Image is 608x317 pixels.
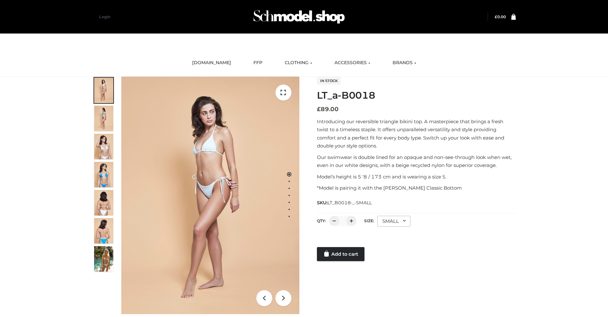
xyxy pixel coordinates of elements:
[94,246,113,272] img: Arieltop_CloudNine_AzureSky2.jpg
[327,200,372,206] span: LT_B0018-_-SMALL
[317,184,516,192] p: *Model is pairing it with the [PERSON_NAME] Classic Bottom
[388,56,421,70] a: BRANDS
[317,173,516,181] p: Model’s height is 5 ‘8 / 173 cm and is wearing a size S.
[94,218,113,244] img: ArielClassicBikiniTop_CloudNine_AzureSky_OW114ECO_8-scaled.jpg
[495,14,497,19] span: £
[317,199,372,207] span: SKU:
[317,218,326,223] label: QTY:
[94,78,113,103] img: ArielClassicBikiniTop_CloudNine_AzureSky_OW114ECO_1-scaled.jpg
[495,14,506,19] a: £0.00
[317,153,516,170] p: Our swimwear is double lined for an opaque and non-see-through look when wet, even in our white d...
[99,14,110,19] a: Login
[94,162,113,187] img: ArielClassicBikiniTop_CloudNine_AzureSky_OW114ECO_4-scaled.jpg
[377,216,410,227] div: SMALL
[317,77,341,85] span: In stock
[187,56,236,70] a: [DOMAIN_NAME]
[317,117,516,150] p: Introducing our reversible triangle bikini top. A masterpiece that brings a fresh twist to a time...
[280,56,317,70] a: CLOTHING
[317,106,339,113] bdi: 89.00
[364,218,374,223] label: Size:
[495,14,506,19] bdi: 0.00
[317,106,321,113] span: £
[317,247,364,261] a: Add to cart
[94,134,113,159] img: ArielClassicBikiniTop_CloudNine_AzureSky_OW114ECO_3-scaled.jpg
[94,106,113,131] img: ArielClassicBikiniTop_CloudNine_AzureSky_OW114ECO_2-scaled.jpg
[317,90,516,101] h1: LT_a-B0018
[94,190,113,215] img: ArielClassicBikiniTop_CloudNine_AzureSky_OW114ECO_7-scaled.jpg
[251,4,347,29] img: Schmodel Admin 964
[121,77,299,314] img: ArielClassicBikiniTop_CloudNine_AzureSky_OW114ECO_1
[249,56,267,70] a: FFP
[330,56,375,70] a: ACCESSORIES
